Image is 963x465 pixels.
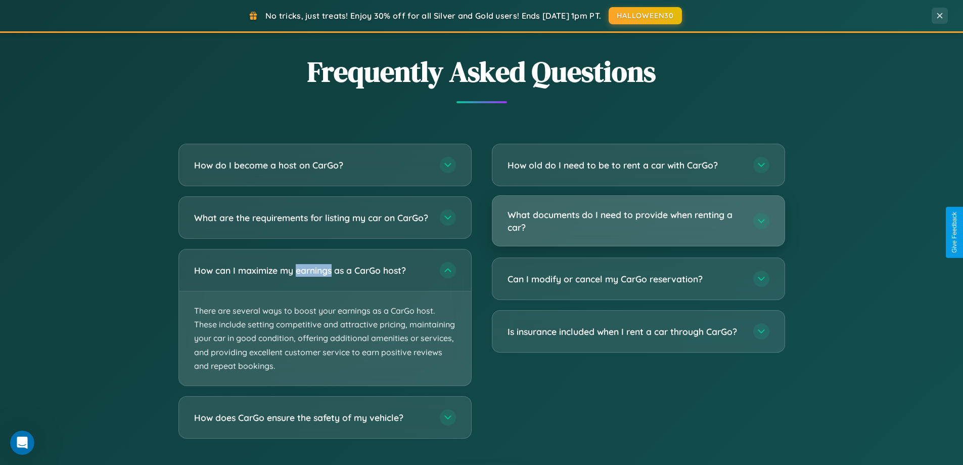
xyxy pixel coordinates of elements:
[179,291,471,386] p: There are several ways to boost your earnings as a CarGo host. These include setting competitive ...
[194,159,430,172] h3: How do I become a host on CarGo?
[194,264,430,277] h3: How can I maximize my earnings as a CarGo host?
[508,273,743,285] h3: Can I modify or cancel my CarGo reservation?
[609,7,682,24] button: HALLOWEEN30
[265,11,601,21] span: No tricks, just treats! Enjoy 30% off for all Silver and Gold users! Ends [DATE] 1pm PT.
[508,159,743,172] h3: How old do I need to be to rent a car with CarGo?
[951,212,958,253] div: Give Feedback
[194,212,430,224] h3: What are the requirements for listing my car on CarGo?
[178,52,785,91] h2: Frequently Asked Questions
[194,411,430,424] h3: How does CarGo ensure the safety of my vehicle?
[10,431,34,455] iframe: Intercom live chat
[508,325,743,338] h3: Is insurance included when I rent a car through CarGo?
[508,208,743,233] h3: What documents do I need to provide when renting a car?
